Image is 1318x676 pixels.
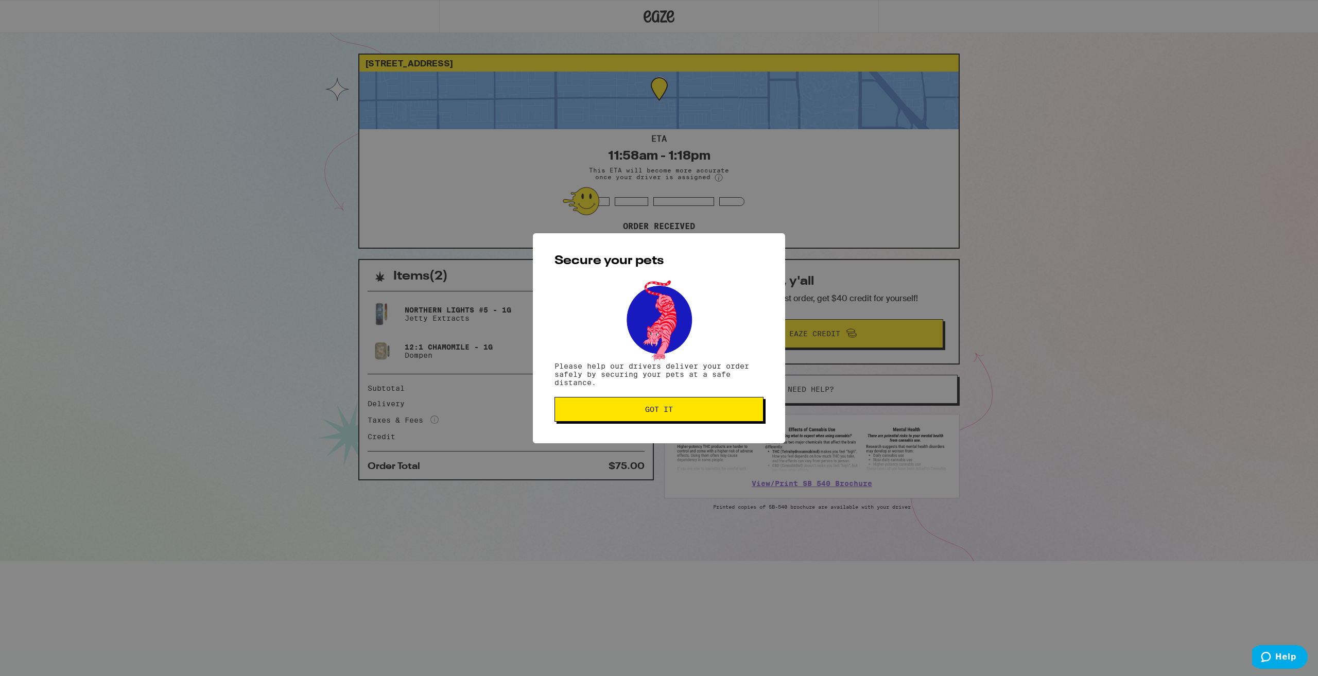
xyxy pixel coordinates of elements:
[554,255,764,267] h2: Secure your pets
[554,362,764,387] p: Please help our drivers deliver your order safely by securing your pets at a safe distance.
[1252,645,1308,671] iframe: Opens a widget where you can find more information
[617,278,701,362] img: pets
[645,406,673,413] span: Got it
[554,397,764,422] button: Got it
